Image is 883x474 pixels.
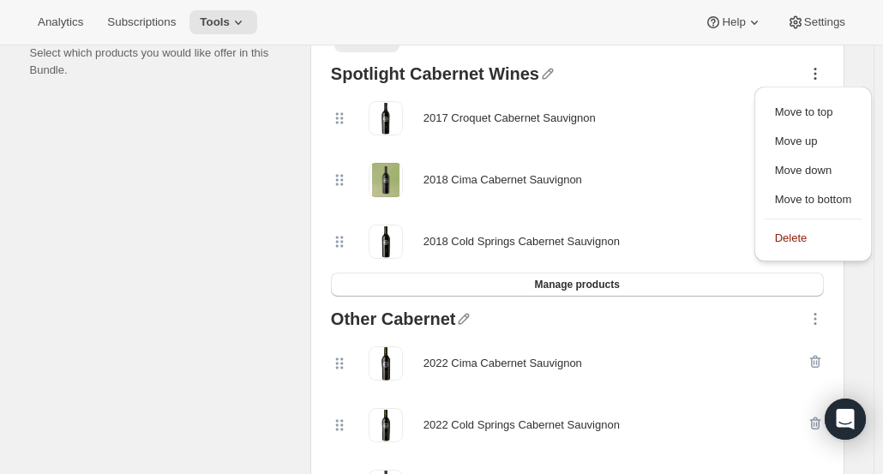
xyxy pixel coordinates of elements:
div: 2017 Croquet Cabernet Sauvignon [423,110,596,127]
img: 2022 Cima Cabernet Sauvignon [369,346,403,381]
span: Help [722,15,745,29]
button: Subscriptions [97,10,186,34]
button: Tools [189,10,257,34]
span: Tools [200,15,230,29]
div: Other Cabernet [331,310,456,333]
span: Move to top [775,105,833,118]
p: Select which products you would like offer in this Bundle. [30,45,283,79]
div: Open Intercom Messenger [825,399,866,440]
button: Analytics [27,10,93,34]
span: Move to bottom [775,193,852,206]
span: Delete [775,231,808,244]
div: 2022 Cima Cabernet Sauvignon [423,355,582,372]
button: Manage products [331,273,824,297]
div: Spotlight Cabernet Wines [331,65,539,87]
span: Manage products [534,278,619,291]
span: Settings [804,15,845,29]
span: Move up [775,135,818,147]
div: 2022 Cold Springs Cabernet Sauvignon [423,417,620,434]
span: Analytics [38,15,83,29]
span: Subscriptions [107,15,176,29]
img: 2017 Croquet Cabernet Sauvignon [369,101,403,135]
button: Settings [777,10,856,34]
img: 2018 Cold Springs Cabernet Sauvignon [369,225,403,259]
span: Move down [775,164,832,177]
div: 2018 Cold Springs Cabernet Sauvignon [423,233,620,250]
div: 2018 Cima Cabernet Sauvignon [423,171,582,189]
button: Help [694,10,772,34]
img: 2022 Cold Springs Cabernet Sauvignon [369,408,403,442]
